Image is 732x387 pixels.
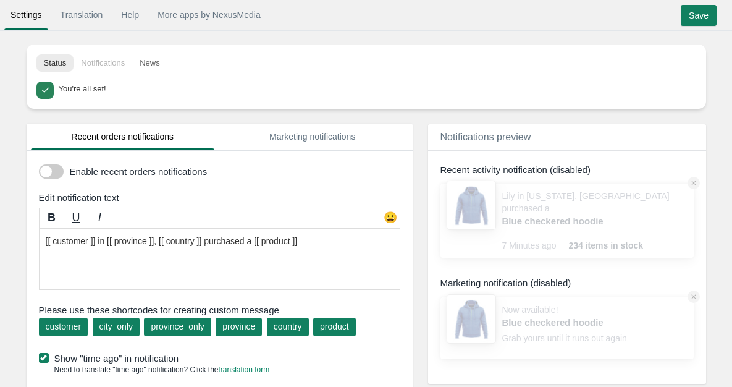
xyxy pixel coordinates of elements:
div: province [222,320,255,333]
span: 234 items in stock [568,239,643,252]
div: Lily in [US_STATE], [GEOGRAPHIC_DATA] purchased a [502,190,688,239]
div: Need to translate "time ago" notification? Click the [39,365,270,375]
span: Notifications preview [440,132,531,142]
span: Please use these shortcodes for creating custom message [39,304,400,317]
div: Edit notification text [30,191,416,204]
label: Show "time ago" in notification [39,352,406,365]
label: Enable recent orders notifications [70,165,397,178]
a: Blue checkered hoodie [502,215,632,228]
div: product [320,320,349,333]
b: B [48,211,56,224]
div: 😀 [381,210,400,229]
div: city_only [99,320,133,333]
img: 80x80_sample.jpg [447,181,496,230]
a: Translation [54,4,109,26]
button: Status [36,54,74,72]
a: Recent orders notifications [31,124,215,150]
button: News [132,54,167,72]
img: 80x80_sample.jpg [447,294,496,344]
input: Save [681,5,717,26]
i: I [98,211,101,224]
u: U [72,211,80,224]
a: translation form [219,365,270,374]
div: province_only [151,320,204,333]
div: country [274,320,302,333]
div: customer [46,320,82,333]
a: Marketing notifications [221,124,405,150]
a: More apps by NexusMedia [151,4,267,26]
textarea: [[ customer ]] in [[ province ]], [[ country ]] purchased a [[ product ]] [39,228,400,290]
a: Settings [4,4,48,26]
a: Blue checkered hoodie [502,316,632,329]
a: Help [115,4,145,26]
span: 7 Minutes ago [502,239,569,252]
div: Now available! Grab yours until it runs out again [502,304,632,353]
div: You're all set! [59,82,692,95]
